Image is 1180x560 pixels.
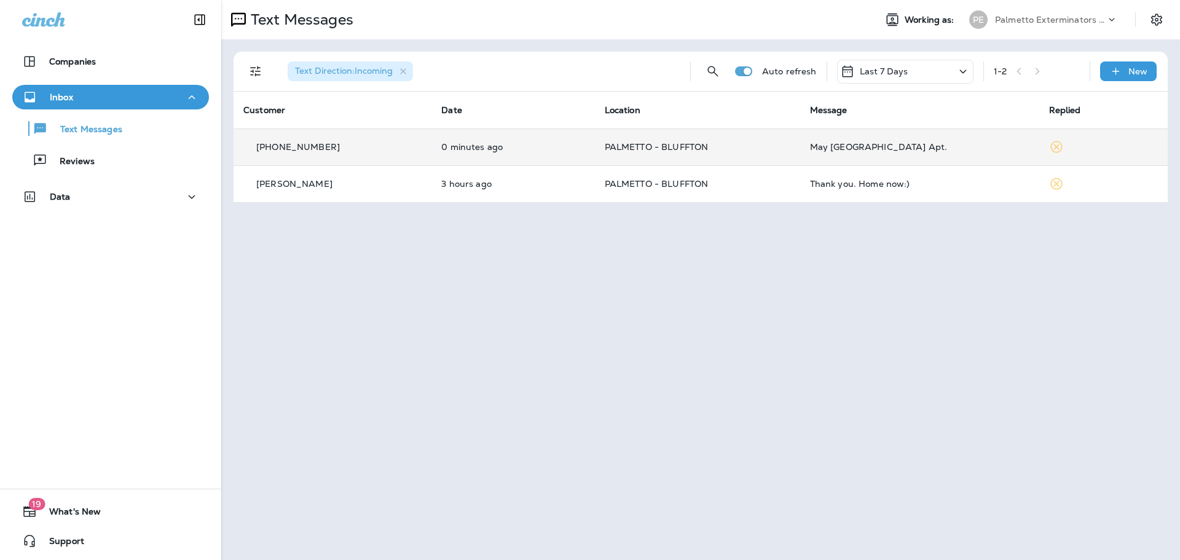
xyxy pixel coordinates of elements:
[288,61,413,81] div: Text Direction:Incoming
[28,498,45,510] span: 19
[256,142,340,152] p: [PHONE_NUMBER]
[969,10,988,29] div: PE
[762,66,817,76] p: Auto refresh
[37,507,101,521] span: What's New
[50,92,73,102] p: Inbox
[605,105,640,116] span: Location
[12,499,209,524] button: 19What's New
[183,7,217,32] button: Collapse Sidebar
[12,116,209,141] button: Text Messages
[905,15,957,25] span: Working as:
[605,141,709,152] span: PALMETTO - BLUFFTON
[12,148,209,173] button: Reviews
[49,57,96,66] p: Companies
[12,85,209,109] button: Inbox
[1049,105,1081,116] span: Replied
[441,179,584,189] p: Aug 27, 2025 10:58 AM
[605,178,709,189] span: PALMETTO - BLUFFTON
[995,15,1106,25] p: Palmetto Exterminators LLC
[12,184,209,209] button: Data
[243,59,268,84] button: Filters
[441,142,584,152] p: Aug 27, 2025 02:28 PM
[810,179,1029,189] div: Thank you. Home now:)
[441,105,462,116] span: Date
[48,124,122,136] p: Text Messages
[246,10,353,29] p: Text Messages
[37,536,84,551] span: Support
[256,179,332,189] p: [PERSON_NAME]
[810,142,1029,152] div: May River Village Apt.
[50,192,71,202] p: Data
[12,529,209,553] button: Support
[1128,66,1147,76] p: New
[295,65,393,76] span: Text Direction : Incoming
[1146,9,1168,31] button: Settings
[810,105,848,116] span: Message
[860,66,908,76] p: Last 7 Days
[701,59,725,84] button: Search Messages
[994,66,1007,76] div: 1 - 2
[243,105,285,116] span: Customer
[12,49,209,74] button: Companies
[47,156,95,168] p: Reviews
